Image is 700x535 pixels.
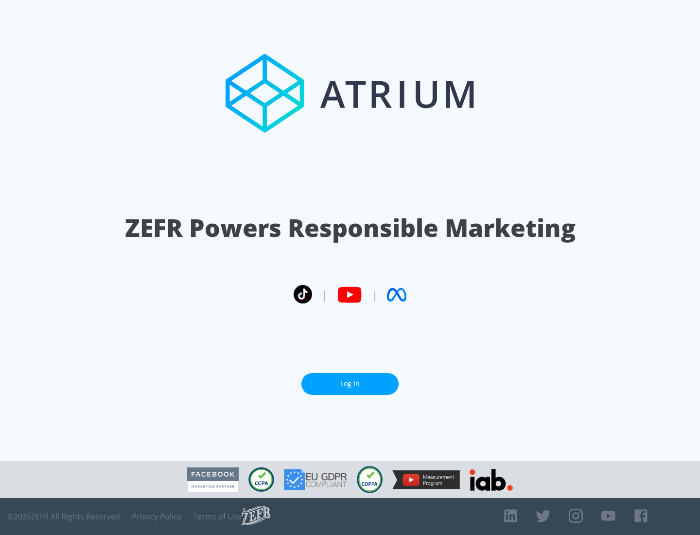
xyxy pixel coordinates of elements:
a: Terms of Use [193,512,242,521]
span: © 2025 ZEFR All Rights Reserved [7,512,120,521]
img: CCPA Compliant [248,467,274,492]
span: | [322,287,328,302]
img: Facebook Marketing Partner [187,467,239,492]
img: COPPA Compliant [357,466,383,493]
img: YouTube Measurement Program [392,470,460,489]
img: IAB [470,469,513,491]
h1: ZEFR Powers Responsible Marketing [125,211,576,245]
a: Privacy Policy [132,512,181,521]
span: | [371,287,377,302]
img: GDPR Compliant [284,469,347,490]
a: Log In [301,373,399,395]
